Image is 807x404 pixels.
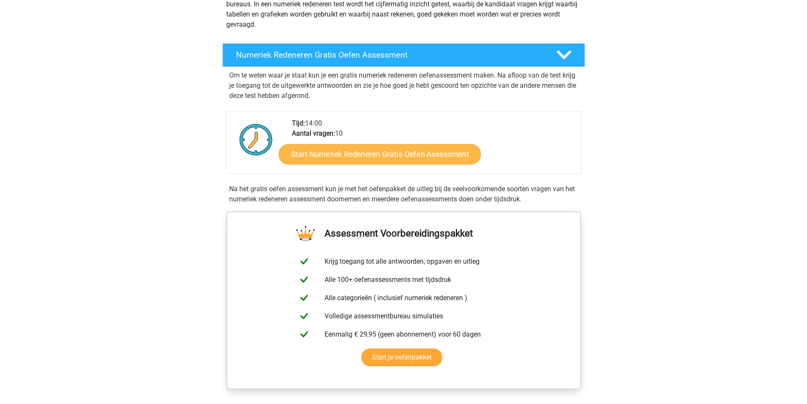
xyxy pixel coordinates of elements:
[361,348,442,366] a: Start je oefenpakket
[279,144,481,164] a: Start Numeriek Redeneren Gratis Oefen Assessment
[292,129,335,137] b: Aantal vragen:
[219,43,588,67] a: Numeriek Redeneren Gratis Oefen Assessment
[226,184,582,204] div: Na het gratis oefen assessment kun je met het oefenpakket de uitleg bij de veelvoorkomende soorte...
[235,118,277,161] img: Klok
[292,119,305,127] b: Tijd:
[236,50,543,60] h4: Numeriek Redeneren Gratis Oefen Assessment
[286,118,581,173] div: 14:00 10
[229,70,578,101] p: Om te weten waar je staat kun je een gratis numeriek redeneren oefenassessment maken. Na afloop v...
